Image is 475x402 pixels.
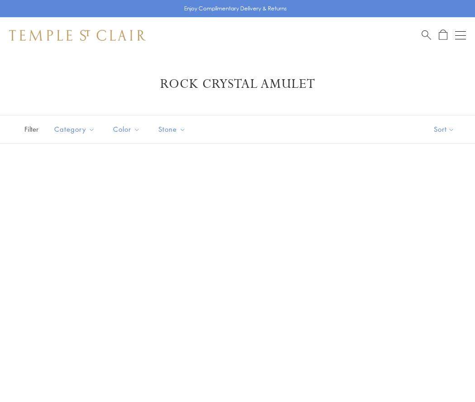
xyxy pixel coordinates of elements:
[50,124,102,135] span: Category
[109,124,147,135] span: Color
[152,119,193,139] button: Stone
[47,119,102,139] button: Category
[455,30,466,41] button: Open navigation
[184,4,287,13] p: Enjoy Complimentary Delivery & Returns
[106,119,147,139] button: Color
[154,124,193,135] span: Stone
[23,76,452,92] h1: Rock Crystal Amulet
[439,29,447,41] a: Open Shopping Bag
[9,30,146,41] img: Temple St. Clair
[422,29,431,41] a: Search
[413,115,475,143] button: Show sort by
